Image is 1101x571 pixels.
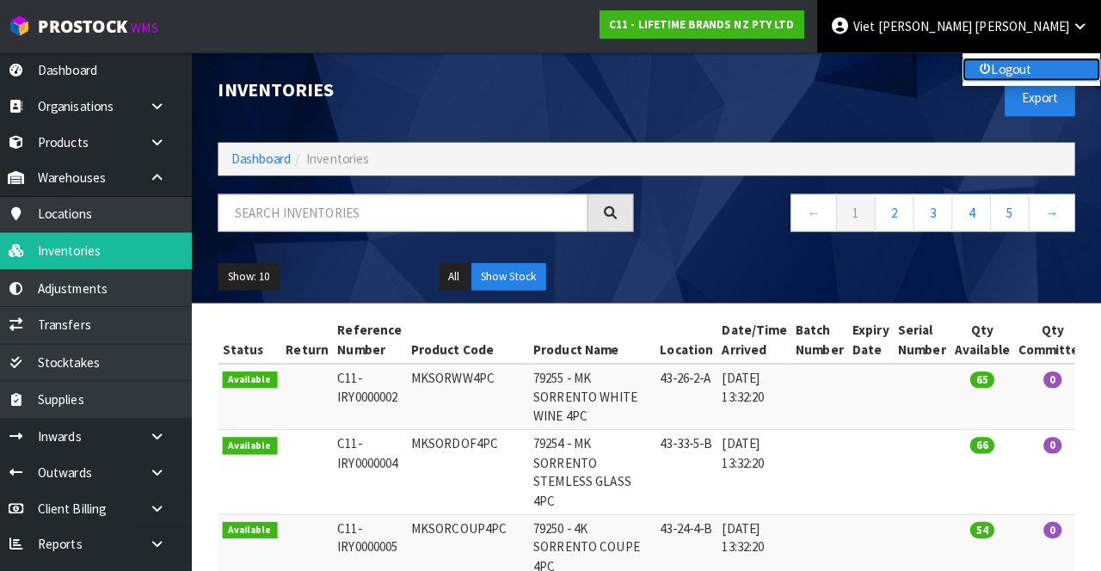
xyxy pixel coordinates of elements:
h1: Inventories [232,77,641,98]
a: → [1030,191,1075,228]
td: 79250 - 4K SORRENTO COUPE 4PC [538,506,663,570]
a: C11 - LIFETIME BRANDS NZ PTY LTD [607,10,809,38]
a: 5 [992,191,1030,228]
span: 65 [972,365,996,382]
th: Qty Committed [1016,311,1092,358]
img: cube-alt.png [26,15,47,36]
th: Serial Number [897,311,953,358]
span: [PERSON_NAME] [976,17,1069,34]
a: ← [796,191,841,228]
span: 0 [1044,365,1062,382]
td: [DATE] 13:32:20 [724,358,797,423]
td: 43-26-2-A [663,358,724,423]
td: [DATE] 13:32:20 [724,423,797,507]
span: 0 [1044,430,1062,446]
th: Return [295,311,346,358]
td: [DATE] 13:32:20 [724,506,797,570]
button: All [450,259,480,286]
button: Show: 10 [232,259,292,286]
nav: Page navigation [667,191,1075,233]
button: Show Stock [482,259,555,286]
td: MKSORDOF4PC [418,423,538,507]
th: Batch Number [797,311,852,358]
th: Date/Time Arrived [724,311,797,358]
td: C11-IRY0000004 [346,423,418,507]
th: Expiry Date [852,311,897,358]
a: 2 [878,191,917,228]
span: 0 [1044,513,1062,530]
button: Export [1006,77,1075,114]
a: 1 [840,191,879,228]
th: Product Code [418,311,538,358]
span: 66 [972,430,996,446]
input: Search inventories [232,191,596,228]
small: WMS [146,19,173,35]
th: Location [663,311,724,358]
span: Inventories [319,148,381,164]
span: Available [237,365,291,383]
td: MKSORCOUP4PC [418,506,538,570]
strong: C11 - LIFETIME BRANDS NZ PTY LTD [617,16,799,31]
td: 43-33-5-B [663,423,724,507]
span: Available [237,513,291,531]
th: Product Name [538,311,663,358]
span: Available [237,430,291,447]
a: 3 [916,191,955,228]
a: 4 [954,191,993,228]
td: C11-IRY0000005 [346,506,418,570]
td: 43-24-4-B [663,506,724,570]
th: Qty Available [953,311,1016,358]
td: 79255 - MK SORRENTO WHITE WINE 4PC [538,358,663,423]
a: Logout [964,57,1100,80]
td: MKSORWW4PC [418,358,538,423]
td: C11-IRY0000002 [346,358,418,423]
span: ProStock [55,15,143,37]
a: Dashboard [245,148,304,164]
span: 54 [972,513,996,530]
th: Reference Number [346,311,418,358]
th: Status [232,311,295,358]
span: Viet [PERSON_NAME] [857,17,974,34]
td: 79254 - MK SORRENTO STEMLESS GLASS 4PC [538,423,663,507]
